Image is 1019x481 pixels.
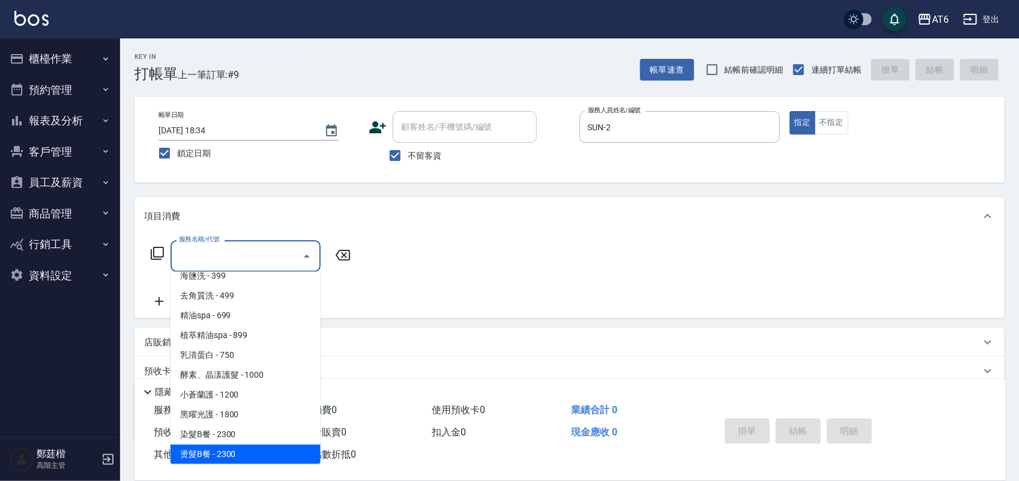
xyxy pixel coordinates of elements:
span: 酵素、晶漾護髮 - 1000 [171,366,321,386]
input: YYYY/MM/DD hh:mm [159,121,312,141]
button: 帳單速查 [640,59,694,81]
div: 店販銷售 [135,328,1005,357]
span: 燙髮B餐 - 2300 [171,445,321,465]
span: 精油spa - 699 [171,306,321,326]
span: 不留客資 [408,150,441,162]
button: 預約管理 [5,74,115,106]
span: 植萃精油spa - 899 [171,326,321,346]
span: 海鹽洗 - 399 [171,267,321,286]
span: 染髮B餐 - 2300 [171,425,321,445]
span: 結帳前確認明細 [725,64,784,76]
button: 員工及薪資 [5,167,115,198]
span: 業績合計 0 [571,404,617,416]
p: 預收卡販賣 [144,365,189,378]
button: 報表及分析 [5,105,115,136]
label: 服務人員姓名/編號 [588,106,641,115]
img: Logo [14,11,49,26]
span: 扣入金 0 [432,426,467,438]
div: AT6 [932,12,949,27]
label: 服務名稱/代號 [179,235,219,244]
p: 高階主管 [37,460,98,471]
h3: 打帳單 [135,65,178,82]
h5: 鄭莛楷 [37,448,98,460]
button: 客戶管理 [5,136,115,168]
span: 小蒼蘭護 - 1200 [171,386,321,405]
span: 鎖定日期 [177,147,211,160]
button: 登出 [958,8,1005,31]
span: 服務消費 0 [154,404,198,416]
span: 上一筆訂單:#9 [178,67,240,82]
p: 項目消費 [144,210,180,223]
img: Person [10,447,34,471]
div: 預收卡販賣 [135,357,1005,386]
button: Close [297,247,316,266]
button: Choose date, selected date is 2025-10-11 [317,116,346,145]
span: 預收卡販賣 0 [154,426,207,438]
span: 乳清蛋白 - 750 [171,346,321,366]
label: 帳單日期 [159,110,184,119]
button: 商品管理 [5,198,115,229]
button: 行銷工具 [5,229,115,260]
span: 黑曜光護 - 1800 [171,405,321,425]
button: 指定 [790,111,815,135]
span: 去角質洗 - 499 [171,286,321,306]
span: 連續打單結帳 [811,64,862,76]
span: 現金應收 0 [571,426,617,438]
h2: Key In [135,53,178,61]
div: 項目消費 [135,197,1005,235]
button: AT6 [913,7,954,32]
p: 店販銷售 [144,336,180,349]
button: save [883,7,907,31]
span: 使用預收卡 0 [432,404,486,416]
button: 櫃檯作業 [5,43,115,74]
p: 隱藏業績明細 [155,386,209,399]
span: 紅利點數折抵 0 [293,449,356,460]
button: 不指定 [815,111,848,135]
span: 其他付款方式 0 [154,449,217,460]
button: 資料設定 [5,260,115,291]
